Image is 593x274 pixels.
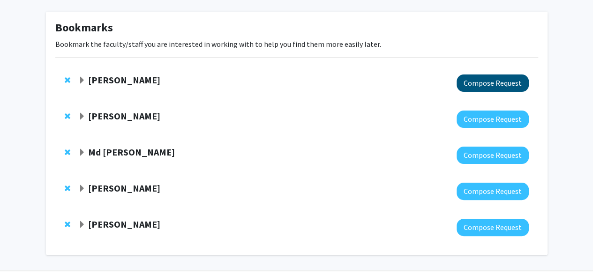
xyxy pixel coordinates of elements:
span: Remove Kenneth Campbell from bookmarks [65,221,70,228]
span: Expand Md Eunus Ali Bookmark [78,149,86,156]
span: Remove Saurabh Chattopadhyay from bookmarks [65,185,70,192]
span: Expand Thomas Kampourakis Bookmark [78,77,86,84]
span: Remove Thomas Kampourakis from bookmarks [65,76,70,84]
h1: Bookmarks [55,21,538,35]
p: Bookmark the faculty/staff you are interested in working with to help you find them more easily l... [55,38,538,50]
span: Expand Saurabh Chattopadhyay Bookmark [78,185,86,193]
span: Remove Samantha Zambuto from bookmarks [65,112,70,120]
strong: [PERSON_NAME] [88,218,160,230]
button: Compose Request to Saurabh Chattopadhyay [457,183,529,200]
strong: Md [PERSON_NAME] [88,146,175,158]
span: Expand Kenneth Campbell Bookmark [78,221,86,229]
button: Compose Request to Thomas Kampourakis [457,74,529,92]
strong: [PERSON_NAME] [88,110,160,122]
span: Expand Samantha Zambuto Bookmark [78,113,86,120]
button: Compose Request to Samantha Zambuto [457,111,529,128]
span: Remove Md Eunus Ali from bookmarks [65,148,70,156]
strong: [PERSON_NAME] [88,74,160,86]
strong: [PERSON_NAME] [88,182,160,194]
button: Compose Request to Kenneth Campbell [457,219,529,236]
iframe: Chat [7,232,40,267]
button: Compose Request to Md Eunus Ali [457,147,529,164]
